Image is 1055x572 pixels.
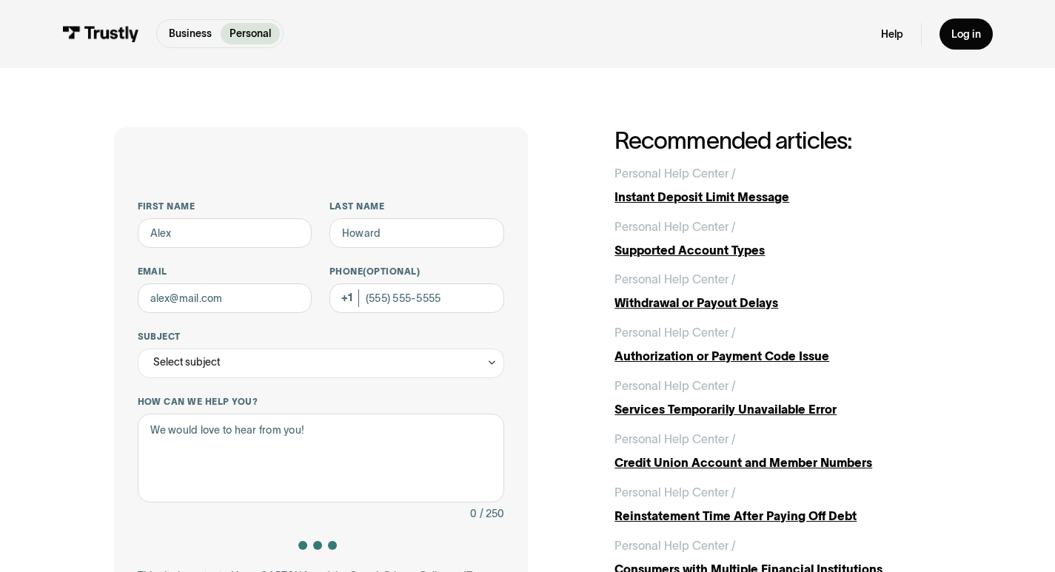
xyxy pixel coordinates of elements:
img: Trustly Logo [62,26,139,42]
label: First name [138,201,312,212]
input: Howard [329,218,504,248]
div: Personal Help Center / [614,537,736,555]
div: Personal Help Center / [614,271,736,289]
a: Personal Help Center /Instant Deposit Limit Message [614,165,941,206]
div: / 250 [480,505,504,523]
input: Alex [138,218,312,248]
label: Phone [329,266,504,277]
a: Help [881,27,903,41]
a: Personal Help Center /Authorization or Payment Code Issue [614,324,941,366]
a: Log in [940,18,993,50]
p: Business [169,26,212,41]
p: Personal [230,26,271,41]
a: Business [160,23,221,44]
div: Personal Help Center / [614,218,736,236]
h2: Recommended articles: [614,127,941,153]
div: 0 [470,505,477,523]
a: Personal Help Center /Supported Account Types [614,218,941,260]
div: Personal Help Center / [614,324,736,342]
div: Personal Help Center / [614,431,736,448]
input: (555) 555-5555 [329,283,504,313]
div: Instant Deposit Limit Message [614,189,941,206]
input: alex@mail.com [138,283,312,313]
div: Log in [951,27,981,41]
div: Withdrawal or Payout Delays [614,295,941,312]
a: Personal [221,23,280,44]
div: Services Temporarily Unavailable Error [614,401,941,419]
label: Subject [138,331,504,343]
label: How can we help you? [138,396,504,408]
div: Personal Help Center / [614,165,736,183]
a: Personal Help Center /Withdrawal or Payout Delays [614,271,941,312]
a: Personal Help Center /Credit Union Account and Member Numbers [614,431,941,472]
div: Personal Help Center / [614,484,736,502]
div: Select subject [153,354,220,371]
div: Reinstatement Time After Paying Off Debt [614,508,941,525]
div: Supported Account Types [614,242,941,260]
a: Personal Help Center /Reinstatement Time After Paying Off Debt [614,484,941,525]
label: Last name [329,201,504,212]
div: Personal Help Center / [614,377,736,395]
div: Credit Union Account and Member Numbers [614,454,941,472]
a: Personal Help Center /Services Temporarily Unavailable Error [614,377,941,419]
span: (Optional) [363,266,420,276]
label: Email [138,266,312,277]
div: Authorization or Payment Code Issue [614,348,941,366]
